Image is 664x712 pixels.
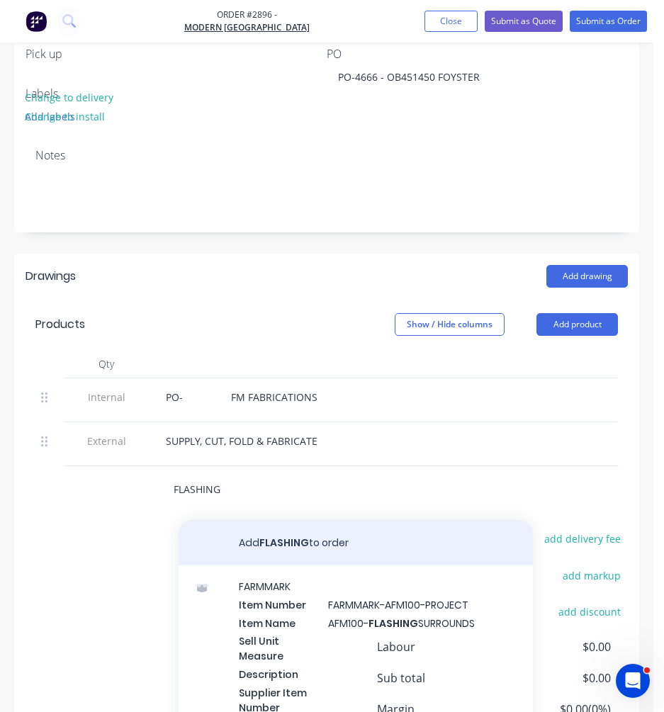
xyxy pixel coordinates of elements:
span: $0.00 [505,669,611,686]
button: Change to install [18,107,113,126]
button: Close [424,11,478,32]
button: add discount [551,602,628,621]
span: Labour [377,638,505,655]
span: $0.00 [505,638,611,655]
span: Sub total [377,669,505,686]
span: Order #2896 - [184,9,310,21]
img: Factory [26,11,47,32]
div: Notes [35,149,618,162]
div: Products [35,316,85,333]
div: Drawings [26,268,76,285]
div: PO- FM FABRICATIONS [154,387,329,407]
button: AddFLASHINGto order [179,520,533,565]
input: Start typing to add a product... [173,475,386,503]
button: add delivery fee [536,529,628,548]
div: Labels [26,87,327,101]
a: Modern [GEOGRAPHIC_DATA] [184,21,310,34]
div: Qty [64,350,149,378]
span: Internal [69,390,143,405]
button: Submit as Quote [485,11,563,32]
button: Add drawing [546,265,628,288]
button: Change to delivery [18,87,121,106]
div: SUPPLY, CUT, FOLD & FABRICATE [154,431,329,451]
button: Show / Hide columns [395,313,505,336]
div: PO [327,47,628,61]
div: Pick up [26,47,327,61]
div: PO-4666 - OB451450 FOYSTER [327,67,491,87]
button: Submit as Order [570,11,647,32]
iframe: Intercom live chat [616,664,650,698]
span: External [69,434,143,448]
button: Add product [536,313,618,336]
button: add markup [555,565,628,584]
